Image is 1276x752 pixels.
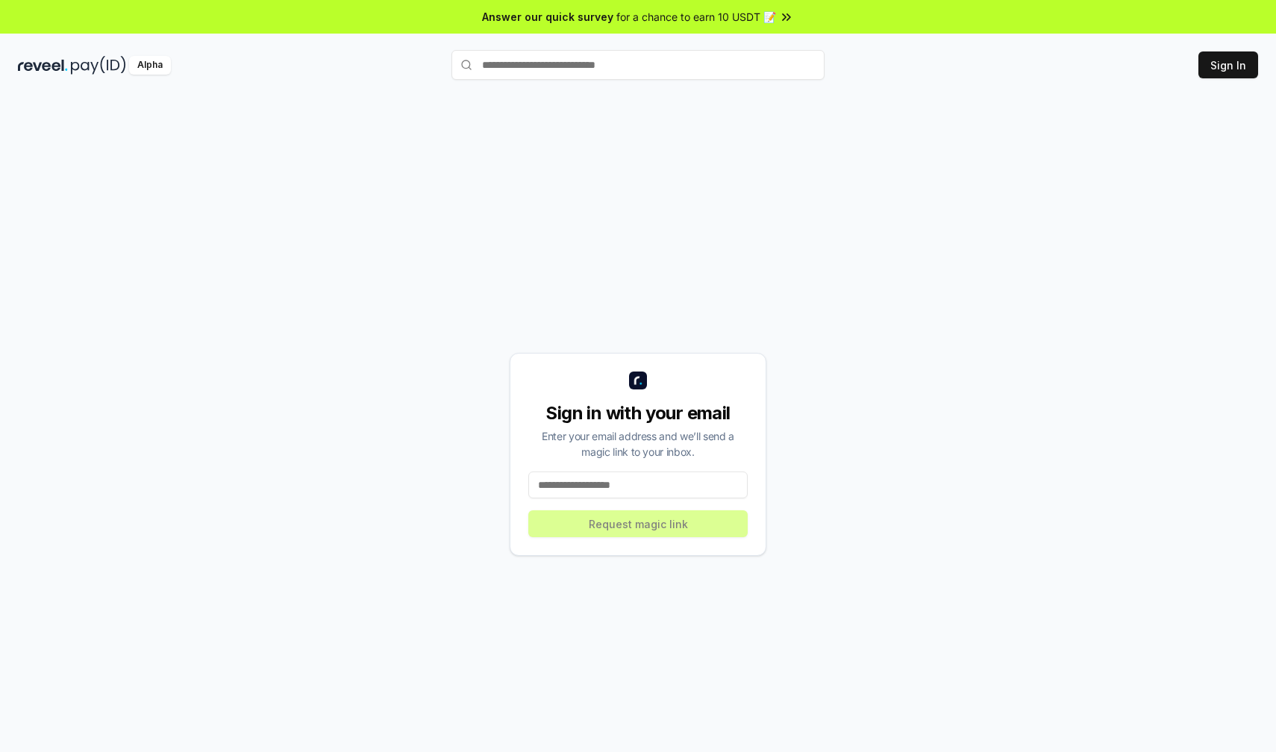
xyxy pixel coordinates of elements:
button: Sign In [1198,51,1258,78]
img: logo_small [629,372,647,389]
span: for a chance to earn 10 USDT 📝 [616,9,776,25]
div: Alpha [129,56,171,75]
span: Answer our quick survey [482,9,613,25]
img: pay_id [71,56,126,75]
div: Sign in with your email [528,401,748,425]
img: reveel_dark [18,56,68,75]
div: Enter your email address and we’ll send a magic link to your inbox. [528,428,748,460]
